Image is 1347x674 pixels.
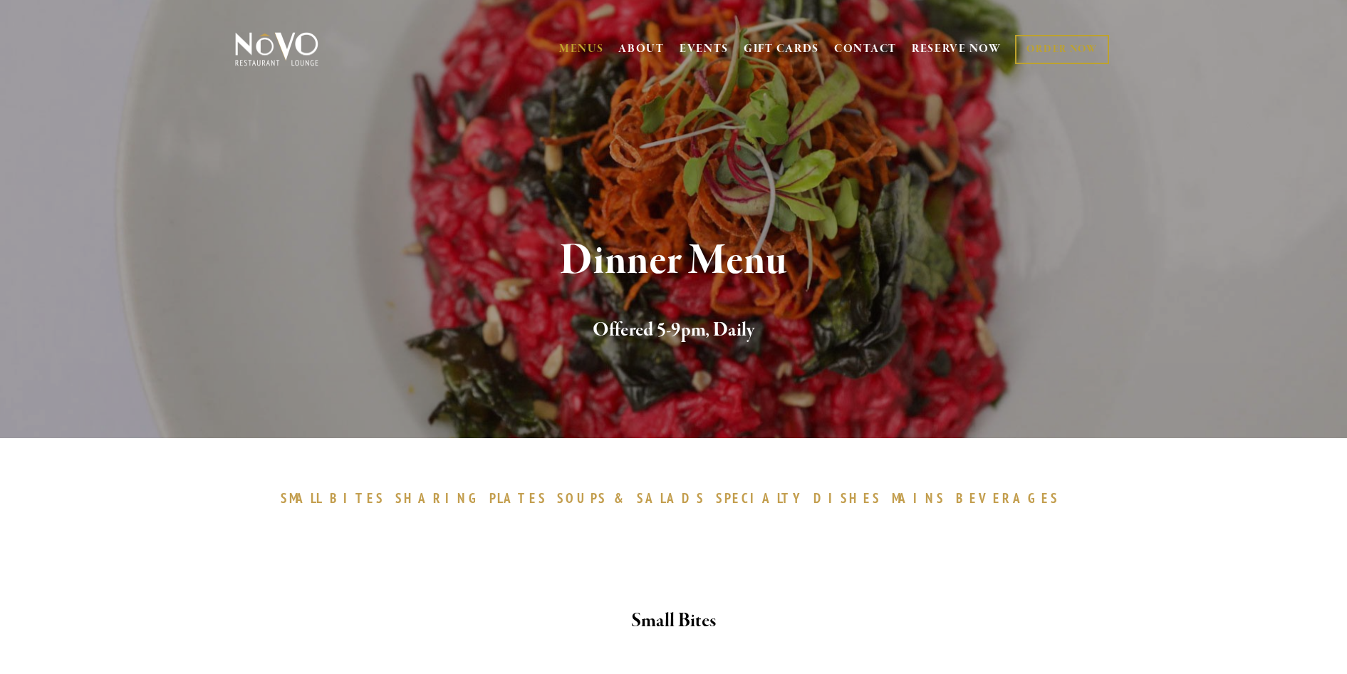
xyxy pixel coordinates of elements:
[1015,35,1108,64] a: ORDER NOW
[631,608,716,633] strong: Small Bites
[489,489,547,507] span: PLATES
[956,489,1067,507] a: BEVERAGES
[330,489,385,507] span: BITES
[637,489,705,507] span: SALADS
[956,489,1060,507] span: BEVERAGES
[259,316,1089,346] h2: Offered 5-9pm, Daily
[557,489,712,507] a: SOUPS&SALADS
[614,489,630,507] span: &
[618,42,665,56] a: ABOUT
[259,238,1089,284] h1: Dinner Menu
[232,31,321,67] img: Novo Restaurant &amp; Lounge
[559,42,604,56] a: MENUS
[744,36,819,63] a: GIFT CARDS
[395,489,553,507] a: SHARINGPLATES
[912,36,1002,63] a: RESERVE NOW
[557,489,607,507] span: SOUPS
[716,489,888,507] a: SPECIALTYDISHES
[892,489,945,507] span: MAINS
[281,489,392,507] a: SMALLBITES
[395,489,482,507] span: SHARING
[834,36,897,63] a: CONTACT
[716,489,807,507] span: SPECIALTY
[892,489,952,507] a: MAINS
[680,42,729,56] a: EVENTS
[813,489,881,507] span: DISHES
[281,489,323,507] span: SMALL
